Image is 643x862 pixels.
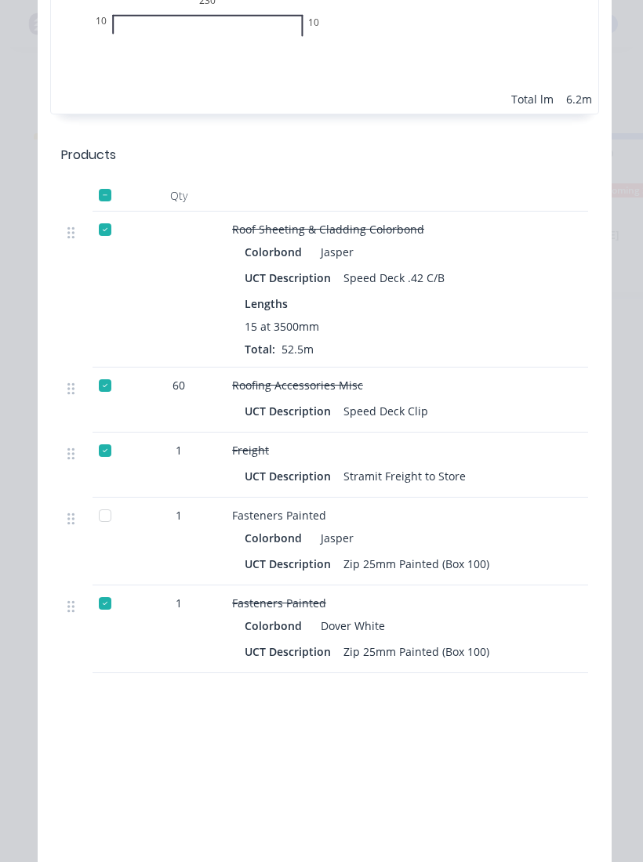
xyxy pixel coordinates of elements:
[232,508,326,523] span: Fasteners Painted
[245,465,337,487] div: UCT Description
[511,91,554,107] div: Total lm
[337,266,451,289] div: Speed Deck .42 C/B
[314,614,385,637] div: Dover White
[337,640,496,663] div: Zip 25mm Painted (Box 100)
[337,552,496,575] div: Zip 25mm Painted (Box 100)
[232,222,424,237] span: Roof Sheeting & Cladding Colorbond
[245,640,337,663] div: UCT Description
[61,146,116,165] div: Products
[337,400,434,422] div: Speed Deck Clip
[232,378,363,393] span: Roofing Accessories Misc
[245,295,288,312] span: Lengths
[132,180,226,212] div: Qty
[245,527,308,549] div: Colorbond
[245,342,275,357] span: Total:
[566,91,592,107] div: 6.2m
[245,552,337,575] div: UCT Description
[232,596,326,610] span: Fasteners Painted
[245,266,337,289] div: UCT Description
[337,465,472,487] div: Stramit Freight to Store
[314,241,354,263] div: Jasper
[245,614,308,637] div: Colorbond
[275,342,320,357] span: 52.5m
[245,400,337,422] div: UCT Description
[232,443,269,458] span: Freight
[173,377,185,393] span: 60
[245,241,308,263] div: Colorbond
[176,507,182,523] span: 1
[314,527,354,549] div: Jasper
[176,595,182,611] span: 1
[245,318,319,335] span: 15 at 3500mm
[176,442,182,458] span: 1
